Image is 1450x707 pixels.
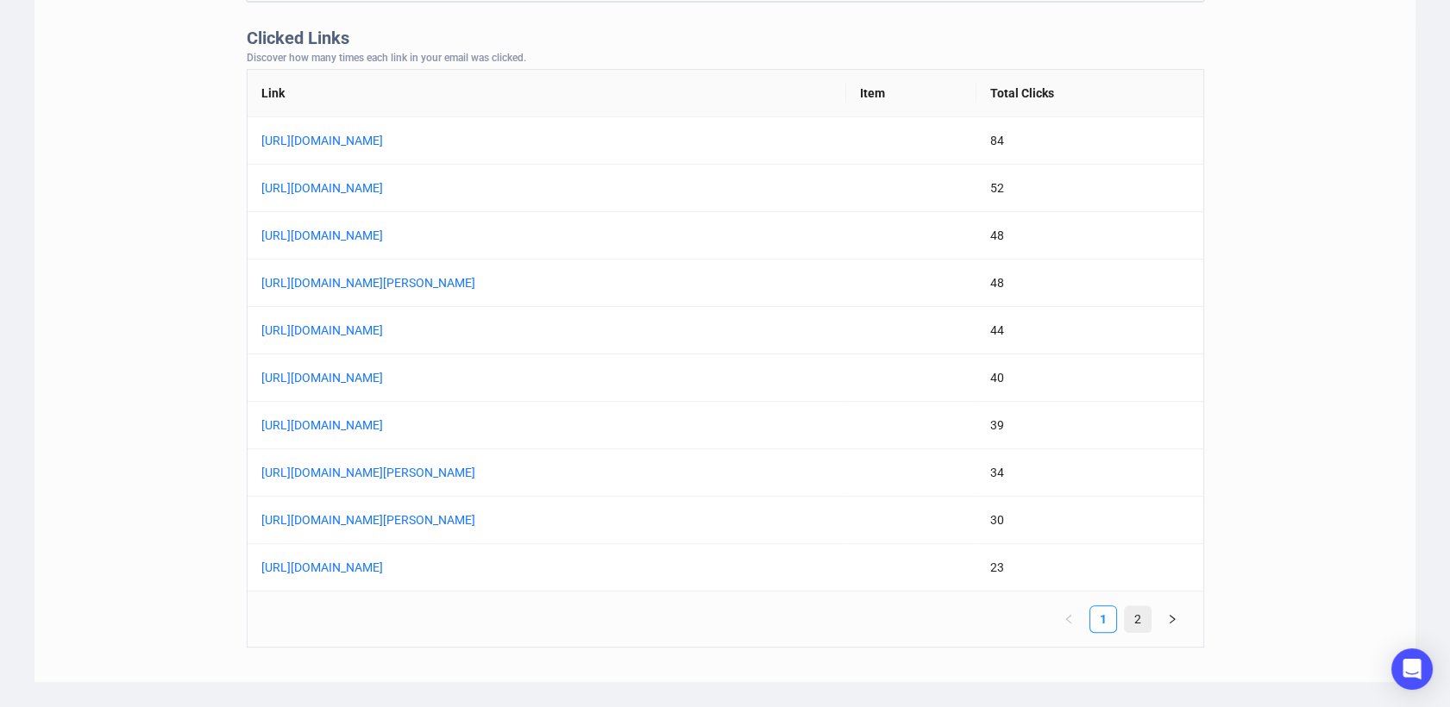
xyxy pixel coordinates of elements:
td: 39 [976,402,1203,449]
li: Next Page [1158,605,1186,633]
li: 1 [1089,605,1117,633]
td: 23 [976,544,1203,591]
td: 40 [976,354,1203,402]
td: 52 [976,165,1203,212]
td: 34 [976,449,1203,497]
a: [URL][DOMAIN_NAME] [261,416,693,435]
a: [URL][DOMAIN_NAME] [261,558,693,577]
th: Item [846,70,976,117]
td: 44 [976,307,1203,354]
button: left [1055,605,1083,633]
a: 2 [1125,606,1151,632]
td: 48 [976,212,1203,260]
a: [URL][DOMAIN_NAME][PERSON_NAME] [261,510,693,529]
li: 2 [1124,605,1152,633]
a: [URL][DOMAIN_NAME] [261,321,693,340]
span: left [1064,614,1074,624]
span: right [1167,614,1177,624]
th: Link [248,70,846,117]
a: [URL][DOMAIN_NAME][PERSON_NAME] [261,273,693,292]
th: Total Clicks [976,70,1203,117]
td: 84 [976,117,1203,165]
a: [URL][DOMAIN_NAME] [261,368,693,387]
button: right [1158,605,1186,633]
a: 1 [1090,606,1116,632]
div: Clicked Links [247,28,1204,48]
td: 48 [976,260,1203,307]
a: [URL][DOMAIN_NAME] [261,226,693,245]
div: Open Intercom Messenger [1391,648,1433,690]
div: Discover how many times each link in your email was clicked. [247,53,1204,65]
li: Previous Page [1055,605,1083,633]
td: 30 [976,497,1203,544]
a: [URL][DOMAIN_NAME][PERSON_NAME] [261,463,693,482]
a: [URL][DOMAIN_NAME] [261,131,693,150]
a: [URL][DOMAIN_NAME] [261,178,693,197]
